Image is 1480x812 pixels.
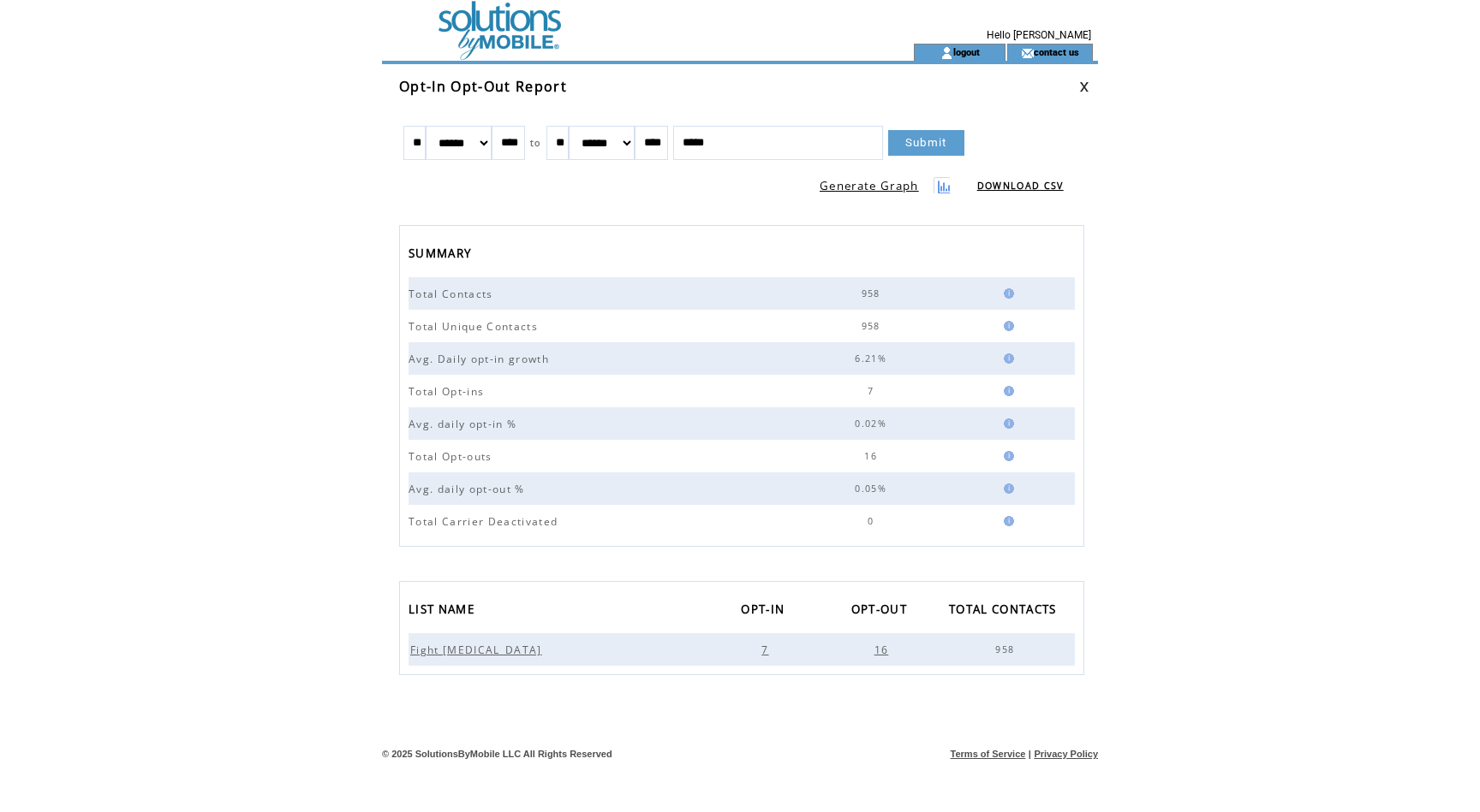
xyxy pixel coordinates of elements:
[864,450,881,462] span: 16
[868,385,878,397] span: 7
[1034,749,1098,759] a: Privacy Policy
[382,749,612,759] span: © 2025 SolutionsByMobile LLC All Rights Reserved
[953,46,980,57] a: logout
[530,137,541,149] span: to
[851,597,916,625] a: OPT-OUT
[999,353,1014,364] img: help.gif
[1034,46,1079,57] a: contact us
[1029,749,1031,759] span: |
[851,597,911,625] span: OPT-OUT
[741,597,789,625] span: OPT-IN
[862,287,885,299] span: 958
[855,353,891,365] span: 6.21%
[760,643,774,655] a: 7
[409,352,553,366] span: Avg. Daily opt-in growth
[409,643,548,655] a: Fight [MEDICAL_DATA]
[409,597,479,625] span: LIST NAME
[409,514,562,529] span: Total Carrier Deactivated
[940,46,953,60] img: account_icon.gif
[410,643,546,657] span: Fight [MEDICAL_DATA]
[999,451,1014,461] img: help.gif
[399,77,567,96] span: Opt-In Opt-Out Report
[409,241,475,270] span: SUMMARY
[874,643,893,657] span: 16
[868,515,878,527] span: 0
[409,449,497,464] span: Total Opt-outs
[995,643,1018,655] span: 958
[855,418,891,430] span: 0.02%
[409,482,529,496] span: Avg. daily opt-out %
[888,130,964,156] a: Submit
[820,178,919,193] a: Generate Graph
[741,597,793,625] a: OPT-IN
[949,597,1065,625] a: TOTAL CONTACTS
[999,483,1014,494] img: help.gif
[951,749,1026,759] a: Terms of Service
[409,417,521,431] span: Avg. daily opt-in %
[409,384,488,399] span: Total Opt-ins
[873,643,895,655] a: 16
[1021,46,1034,60] img: contact_us_icon.gif
[999,418,1014,429] img: help.gif
[862,320,885,332] span: 958
[409,597,483,625] a: LIST NAME
[949,597,1061,625] span: TOTAL CONTACTS
[999,386,1014,396] img: help.gif
[987,29,1091,41] span: Hello [PERSON_NAME]
[761,643,773,657] span: 7
[977,180,1064,192] a: DOWNLOAD CSV
[999,288,1014,299] img: help.gif
[855,483,891,495] span: 0.05%
[999,516,1014,526] img: help.gif
[409,319,542,334] span: Total Unique Contacts
[409,287,498,301] span: Total Contacts
[999,321,1014,331] img: help.gif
